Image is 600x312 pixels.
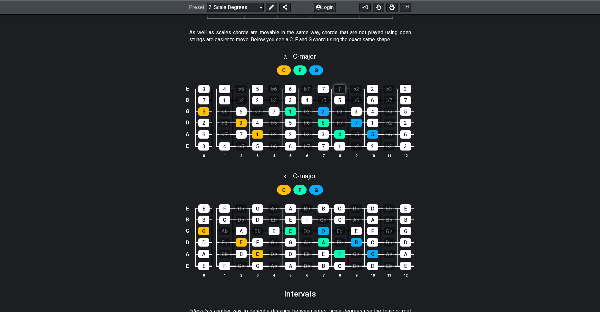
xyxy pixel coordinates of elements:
[252,119,263,127] div: 4
[285,119,296,127] div: 5
[381,272,397,278] th: 11
[249,272,266,278] th: 3
[293,53,316,60] span: C - major
[334,142,345,151] div: 1
[219,216,230,224] div: C
[183,248,191,260] td: A
[351,250,362,258] div: G♭
[314,186,318,195] span: First enable full edit mode to edit
[367,119,378,127] div: 1
[367,204,378,213] div: D
[301,85,312,93] div: ♭7
[285,250,296,258] div: D
[284,290,316,297] h2: Intervals
[386,3,398,12] button: Print
[351,216,362,224] div: A♭
[367,142,378,151] div: 2
[252,250,263,258] div: C
[219,250,230,258] div: B♭
[400,3,411,12] button: Create image
[249,152,266,159] th: 3
[183,260,191,272] td: E
[219,262,230,270] div: F
[383,85,395,93] div: ♭3
[189,29,411,44] p: As well as scales chords are movable in the same way, chords that are not played using open strin...
[236,250,247,258] div: B
[318,250,329,258] div: E
[233,152,249,159] th: 2
[400,238,411,247] div: D
[269,142,280,151] div: ♭6
[198,85,210,93] div: 3
[334,216,345,224] div: G
[269,262,280,270] div: A♭
[384,96,395,104] div: ♭7
[282,272,299,278] th: 5
[269,227,280,235] div: B
[400,130,411,139] div: 6
[318,204,329,213] div: B
[252,216,263,224] div: D
[198,96,209,104] div: 7
[207,3,264,12] select: Preset
[351,96,362,104] div: ♭6
[196,272,212,278] th: 0
[400,250,411,258] div: A
[198,107,209,116] div: 5
[183,140,191,152] td: E
[318,238,329,247] div: A
[367,250,378,258] div: G
[252,85,263,93] div: 5
[285,216,296,224] div: E
[351,238,362,247] div: B
[285,107,296,116] div: 1
[216,272,233,278] th: 1
[196,152,212,159] th: 0
[299,152,315,159] th: 6
[367,262,378,270] div: D
[233,272,249,278] th: 2
[268,204,280,213] div: A♭
[235,85,247,93] div: ♭5
[334,250,345,258] div: F
[285,96,296,104] div: 3
[348,152,364,159] th: 9
[252,130,263,139] div: 1
[318,107,329,116] div: 2
[252,227,263,235] div: B♭
[285,130,296,139] div: 2
[269,238,280,247] div: G♭
[269,107,280,116] div: 7
[383,204,395,213] div: E♭
[198,130,209,139] div: 6
[318,142,329,151] div: 7
[279,3,291,12] button: Share Preset
[236,142,247,151] div: ♭5
[252,142,263,151] div: 5
[236,216,247,224] div: D♭
[183,214,191,225] td: B
[219,96,230,104] div: 1
[301,227,312,235] div: D♭
[364,272,381,278] th: 10
[367,227,378,235] div: F
[285,204,296,213] div: A
[318,130,329,139] div: 3
[334,130,345,139] div: 4
[266,3,277,12] button: Edit Preset
[219,119,230,127] div: ♭3
[350,204,362,213] div: D♭
[183,237,191,248] td: D
[384,130,395,139] div: ♭6
[299,272,315,278] th: 6
[236,130,247,139] div: 7
[334,96,345,104] div: 5
[301,130,312,139] div: ♭3
[301,204,312,213] div: B♭
[314,3,336,12] button: Login
[367,238,378,247] div: C
[236,107,247,116] div: 6
[318,216,329,224] div: G♭
[315,272,331,278] th: 7
[334,119,345,127] div: ♭7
